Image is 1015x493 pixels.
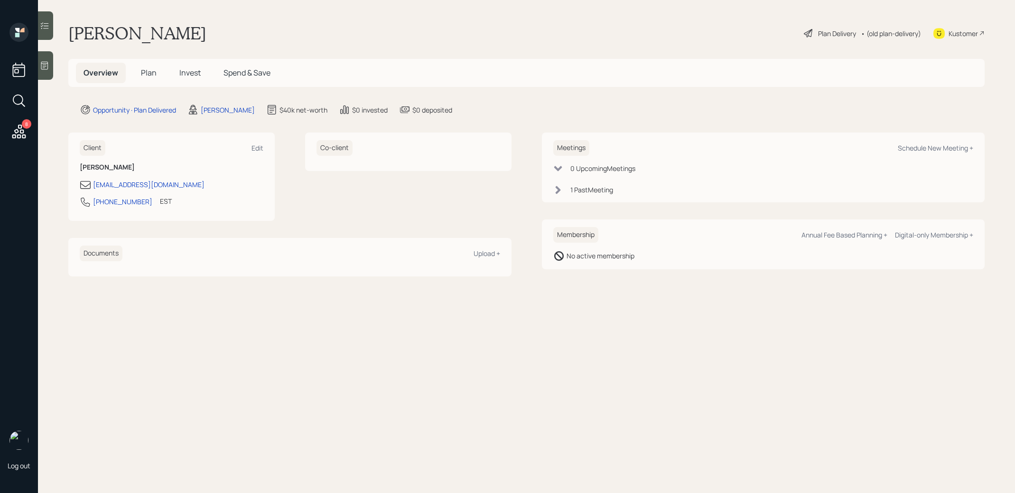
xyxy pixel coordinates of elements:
[251,143,263,152] div: Edit
[223,67,270,78] span: Spend & Save
[279,105,327,115] div: $40k net-worth
[93,105,176,115] div: Opportunity · Plan Delivered
[22,119,31,129] div: 8
[68,23,206,44] h1: [PERSON_NAME]
[80,246,122,261] h6: Documents
[179,67,201,78] span: Invest
[553,227,598,243] h6: Membership
[201,105,255,115] div: [PERSON_NAME]
[818,28,856,38] div: Plan Delivery
[84,67,118,78] span: Overview
[570,163,635,173] div: 0 Upcoming Meeting s
[9,431,28,450] img: treva-nostdahl-headshot.png
[895,230,973,239] div: Digital-only Membership +
[567,251,634,261] div: No active membership
[474,249,500,258] div: Upload +
[317,140,353,156] h6: Co-client
[412,105,452,115] div: $0 deposited
[553,140,589,156] h6: Meetings
[861,28,921,38] div: • (old plan-delivery)
[80,140,105,156] h6: Client
[160,196,172,206] div: EST
[93,180,205,190] div: [EMAIL_ADDRESS][DOMAIN_NAME]
[8,461,30,470] div: Log out
[141,67,157,78] span: Plan
[570,185,613,195] div: 1 Past Meeting
[352,105,388,115] div: $0 invested
[949,28,978,38] div: Kustomer
[93,197,152,207] div: [PHONE_NUMBER]
[80,163,263,171] h6: [PERSON_NAME]
[801,230,887,239] div: Annual Fee Based Planning +
[898,143,973,152] div: Schedule New Meeting +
